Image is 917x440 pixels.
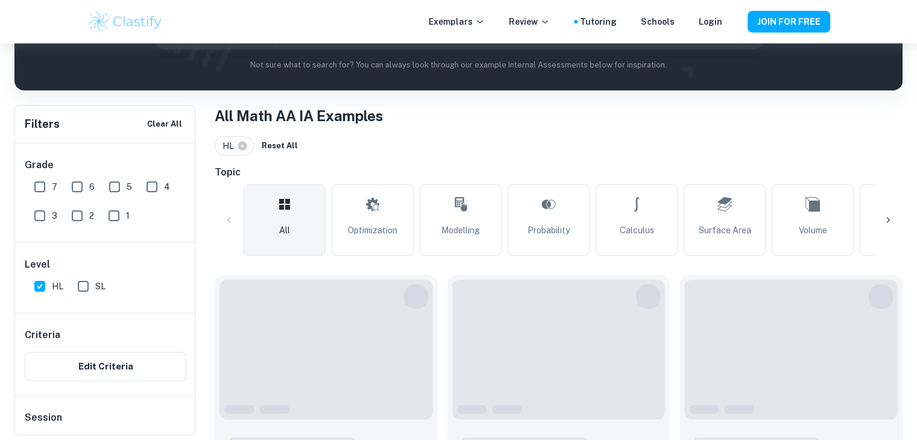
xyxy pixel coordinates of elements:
span: 2 [89,209,94,222]
span: All [279,224,290,237]
h6: Topic [215,165,903,180]
h6: Filters [25,116,60,133]
span: Calculus [620,224,654,237]
img: Clastify logo [87,10,164,34]
p: Review [509,15,550,28]
button: Help and Feedback [732,19,738,25]
a: Tutoring [580,15,617,28]
span: Optimization [348,224,397,237]
p: Not sure what to search for? You can always look through our example Internal Assessments below f... [24,59,893,71]
span: Volume [799,224,827,237]
p: Exemplars [429,15,485,28]
span: 1 [126,209,130,222]
h6: Level [25,257,186,272]
span: HL [52,280,63,293]
span: 6 [89,180,95,193]
span: 4 [164,180,170,193]
button: JOIN FOR FREE [748,11,830,33]
span: SL [95,280,106,293]
span: 5 [127,180,132,193]
button: Clear All [144,115,185,133]
span: Modelling [441,224,480,237]
h6: Criteria [25,328,60,342]
span: 7 [52,180,57,193]
h6: Session [25,410,186,435]
span: Probability [528,224,570,237]
a: Schools [641,15,675,28]
span: 3 [52,209,57,222]
a: Login [699,15,722,28]
button: Reset All [259,137,301,155]
div: HL [215,136,254,156]
span: Surface Area [699,224,751,237]
button: Edit Criteria [25,352,186,381]
span: HL [222,139,239,152]
h1: All Math AA IA Examples [215,105,903,127]
h6: Grade [25,158,186,172]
